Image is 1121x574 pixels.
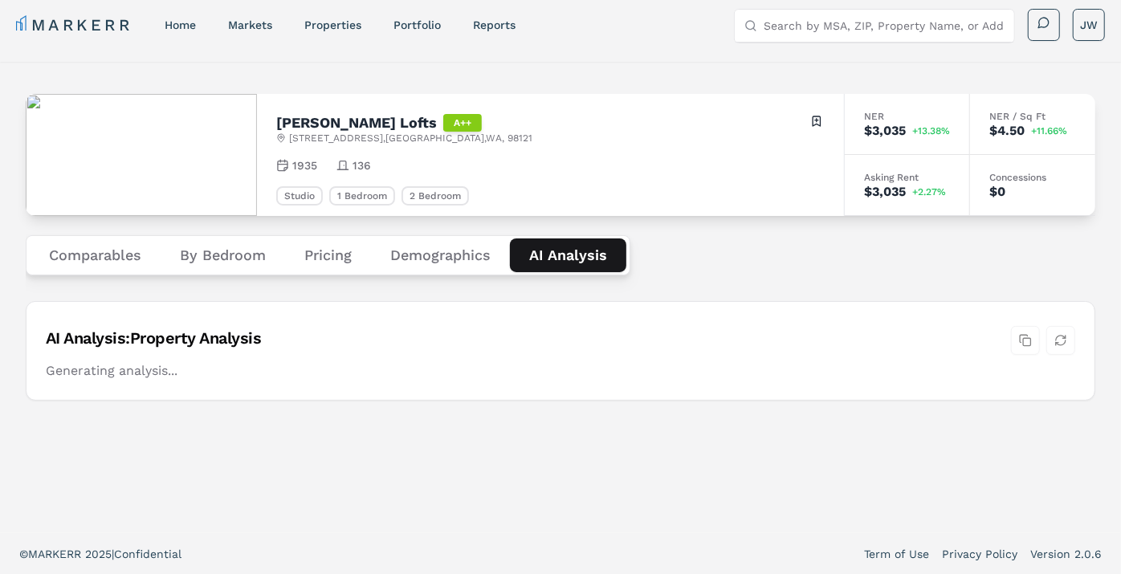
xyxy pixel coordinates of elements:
[16,14,132,36] a: MARKERR
[85,548,114,560] span: 2025 |
[989,124,1025,137] div: $4.50
[285,238,371,272] button: Pricing
[864,185,906,198] div: $3,035
[1031,126,1067,136] span: +11.66%
[161,238,285,272] button: By Bedroom
[402,186,469,206] div: 2 Bedroom
[942,546,1017,562] a: Privacy Policy
[864,546,929,562] a: Term of Use
[393,18,441,31] a: Portfolio
[292,157,317,173] span: 1935
[443,114,482,132] div: A++
[304,18,361,31] a: properties
[371,238,510,272] button: Demographics
[46,361,1075,381] p: Generating analysis...
[114,548,181,560] span: Confidential
[1080,17,1098,33] span: JW
[30,238,161,272] button: Comparables
[989,173,1076,182] div: Concessions
[228,18,272,31] a: markets
[276,116,437,130] h2: [PERSON_NAME] Lofts
[28,548,85,560] span: MARKERR
[1073,9,1105,41] button: JW
[912,187,946,197] span: +2.27%
[289,132,532,145] span: [STREET_ADDRESS] , [GEOGRAPHIC_DATA] , WA , 98121
[329,186,395,206] div: 1 Bedroom
[353,157,371,173] span: 136
[510,238,626,272] button: AI Analysis
[165,18,196,31] a: home
[473,18,516,31] a: reports
[989,185,1005,198] div: $0
[989,112,1076,121] div: NER / Sq Ft
[864,112,950,121] div: NER
[864,124,906,137] div: $3,035
[764,10,1005,42] input: Search by MSA, ZIP, Property Name, or Address
[46,327,262,349] div: AI Analysis: Property Analysis
[912,126,950,136] span: +13.38%
[276,186,323,206] div: Studio
[19,548,28,560] span: ©
[1030,546,1102,562] a: Version 2.0.6
[864,173,950,182] div: Asking Rent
